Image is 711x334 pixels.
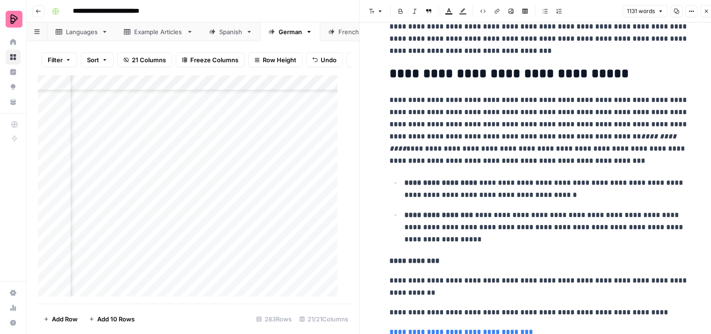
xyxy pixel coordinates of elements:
button: Undo [306,52,343,67]
div: Spanish [219,27,242,36]
div: German [279,27,302,36]
a: Example Articles [116,22,201,41]
a: Languages [48,22,116,41]
a: Settings [6,285,21,300]
span: Add Row [52,314,78,324]
a: Spanish [201,22,260,41]
a: Insights [6,65,21,80]
button: 21 Columns [117,52,172,67]
button: Filter [42,52,77,67]
a: Home [6,35,21,50]
button: Sort [81,52,114,67]
div: Example Articles [134,27,183,36]
a: Browse [6,50,21,65]
span: 1131 words [627,7,655,15]
button: 1131 words [623,5,668,17]
button: Row Height [248,52,302,67]
span: 21 Columns [132,55,166,65]
span: Row Height [263,55,296,65]
span: Undo [321,55,337,65]
div: 283 Rows [252,312,295,327]
button: Workspace: Preply [6,7,21,31]
a: French [320,22,378,41]
button: Add Row [38,312,83,327]
a: Usage [6,300,21,315]
span: Add 10 Rows [97,314,135,324]
button: Freeze Columns [176,52,244,67]
span: Freeze Columns [190,55,238,65]
div: French [338,27,359,36]
span: Filter [48,55,63,65]
a: Your Data [6,94,21,109]
a: German [260,22,320,41]
button: Help + Support [6,315,21,330]
a: Opportunities [6,80,21,94]
div: Languages [66,27,98,36]
div: 21/21 Columns [295,312,352,327]
span: Sort [87,55,99,65]
button: Add 10 Rows [83,312,140,327]
img: Preply Logo [6,11,22,28]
